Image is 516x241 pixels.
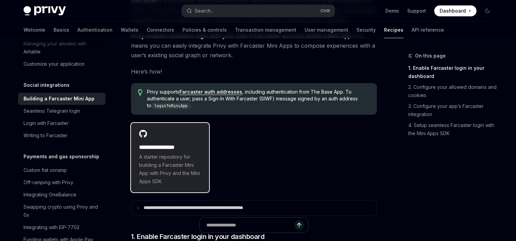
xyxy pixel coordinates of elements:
span: A starter repository for building a Farcaster Mini App with Privy and the Mini Apps SDK. [139,153,201,186]
a: Writing to Farcaster [18,129,105,142]
a: Off-ramping with Privy [18,176,105,189]
a: Security [356,22,376,38]
div: Off-ramping with Privy [24,178,73,187]
a: Transaction management [235,22,296,38]
a: Integrating with EIP-7702 [18,221,105,234]
a: Wallets [121,22,138,38]
span: Privy supports , including authentication from The Base App. To authenticate a user, pass a Sign-... [147,89,370,109]
h5: Payments and gas sponsorship [24,152,99,161]
button: Send message [294,220,304,230]
div: Seamless Telegram login [24,107,80,115]
a: Demo [385,7,399,14]
span: This means you can easily integrate Privy with Farcaster Mini Apps to compose experiences with a ... [131,31,377,60]
div: Search... [195,7,214,15]
a: Support [407,7,426,14]
div: Integrating with EIP-7702 [24,223,79,231]
code: loginToMiniApp [151,102,190,109]
span: Dashboard [440,7,466,14]
div: Swapping crypto using Privy and 0x [24,203,101,219]
button: Search...CtrlK [182,5,335,17]
a: Farcaster auth addresses [179,89,242,95]
a: Welcome [24,22,45,38]
a: 2. Configure your allowed domains and cookies [408,82,498,101]
a: Swapping crypto using Privy and 0x [18,201,105,221]
a: Policies & controls [182,22,227,38]
a: Dashboard [434,5,476,16]
h5: Social integrations [24,81,70,89]
span: Here’s how! [131,67,377,76]
a: Authentication [77,22,113,38]
a: Seamless Telegram login [18,105,105,117]
svg: Tip [138,89,143,95]
a: Basics [54,22,69,38]
a: API reference [412,22,444,38]
button: Toggle dark mode [482,5,493,16]
a: Integrating OneBalance [18,189,105,201]
a: Custom fiat onramp [18,164,105,176]
img: dark logo [24,6,66,16]
a: 1. Enable Farcaster login in your dashboard [408,63,498,82]
a: Customize your application [18,58,105,70]
a: 4. Setup seamless Farcaster login with the Mini Apps SDK [408,120,498,139]
a: Connectors [147,22,174,38]
a: Building a Farcaster Mini App [18,93,105,105]
span: Ctrl K [320,8,330,14]
div: Integrating OneBalance [24,191,76,199]
a: **** **** **** **A starter repository for building a Farcaster Mini App with Privy and the Mini A... [131,123,209,192]
div: Writing to Farcaster [24,131,68,140]
a: User management [305,22,348,38]
div: Customize your application [24,60,85,68]
span: On this page [415,52,446,60]
a: Recipes [384,22,403,38]
a: 3. Configure your app’s Farcaster integration [408,101,498,120]
div: Building a Farcaster Mini App [24,95,94,103]
div: Custom fiat onramp [24,166,67,174]
div: Login with Farcaster [24,119,69,127]
a: Login with Farcaster [18,117,105,129]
